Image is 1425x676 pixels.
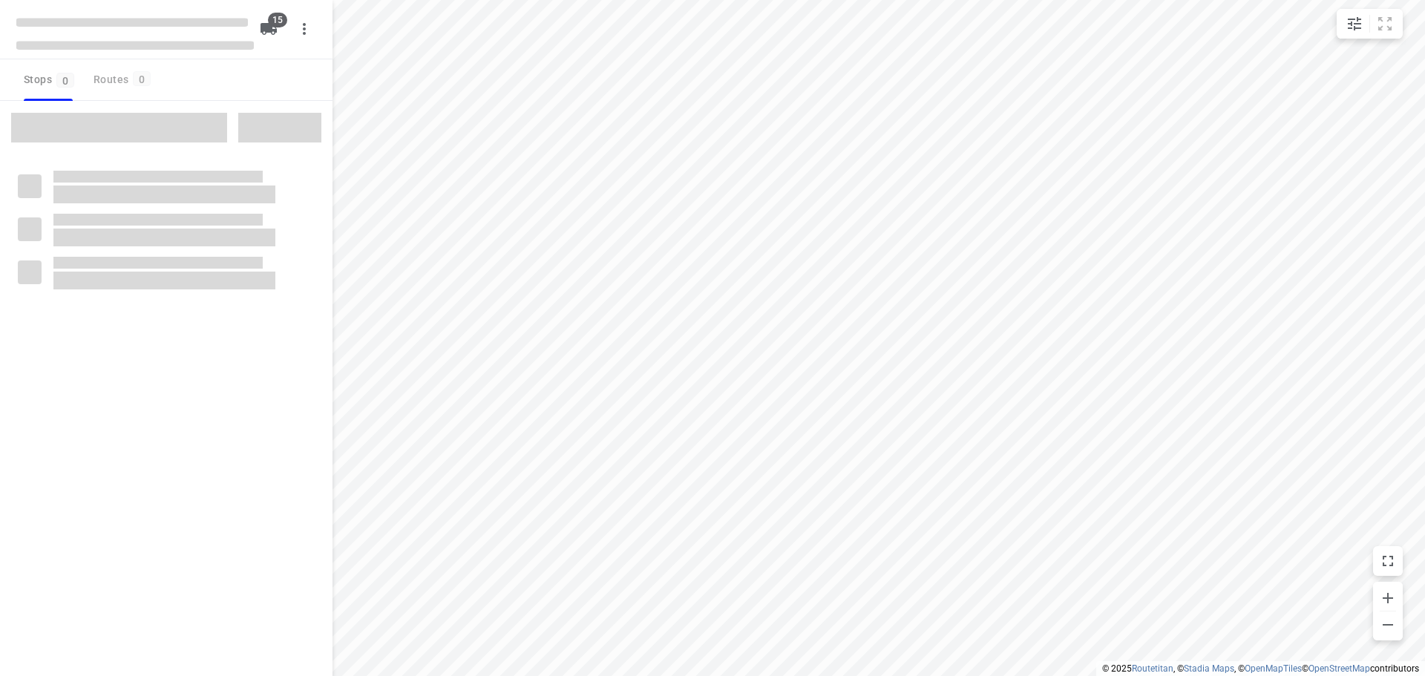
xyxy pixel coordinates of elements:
[1245,663,1302,674] a: OpenMapTiles
[1337,9,1403,39] div: small contained button group
[1102,663,1419,674] li: © 2025 , © , © © contributors
[1132,663,1173,674] a: Routetitan
[1184,663,1234,674] a: Stadia Maps
[1308,663,1370,674] a: OpenStreetMap
[1340,9,1369,39] button: Map settings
